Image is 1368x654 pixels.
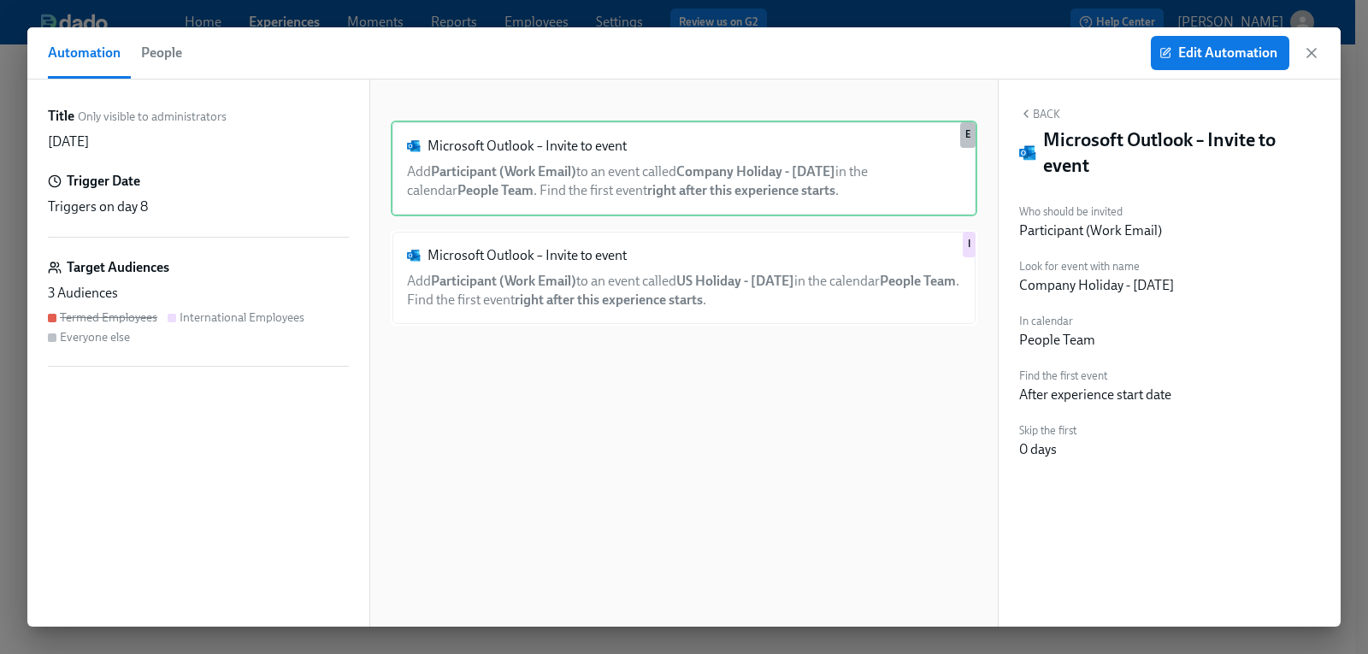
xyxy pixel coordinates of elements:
[1019,331,1095,350] div: People Team
[67,172,140,191] h6: Trigger Date
[391,121,977,216] div: Microsoft Outlook – Invite to eventAddParticipant (Work Email)to an event calledCompany Holiday -...
[48,284,349,303] div: 3 Audiences
[1019,421,1076,440] label: Skip the first
[1019,203,1162,221] label: Who should be invited
[391,230,977,326] div: Microsoft Outlook – Invite to eventAddParticipant (Work Email)to an event calledUS Holiday - [DAT...
[60,329,130,345] div: Everyone else
[1019,386,1171,404] div: After experience start date
[1019,257,1174,276] label: Look for event with name
[1019,440,1057,459] div: 0 days
[67,258,169,277] h6: Target Audiences
[60,309,157,326] div: Termed Employees
[1019,221,1162,240] div: Participant (Work Email)
[48,107,74,126] label: Title
[78,109,227,125] span: Only visible to administrators
[180,309,304,326] div: International Employees
[1163,44,1277,62] span: Edit Automation
[1043,127,1320,179] h4: Microsoft Outlook – Invite to event
[141,41,182,65] span: People
[1019,276,1174,295] div: Company Holiday - [DATE]
[48,197,349,216] div: Triggers on day 8
[1019,367,1171,386] label: Find the first event
[1019,107,1060,121] button: Back
[48,133,89,151] p: [DATE]
[1151,36,1289,70] button: Edit Automation
[963,232,976,257] div: Used by International Employees audience
[1019,312,1095,331] label: In calendar
[960,122,976,148] div: Used by Everyone else audience
[48,41,121,65] span: Automation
